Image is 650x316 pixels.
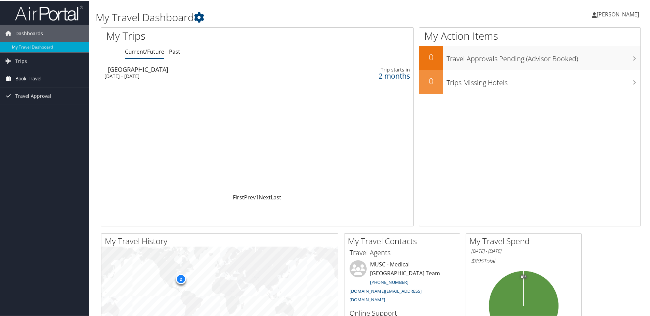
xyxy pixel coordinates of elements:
img: airportal-logo.png [15,4,83,21]
tspan: 0% [521,274,526,278]
a: Prev [244,193,256,200]
span: Book Travel [15,69,42,87]
h2: My Travel Spend [469,235,581,246]
h2: My Travel Contacts [348,235,460,246]
h3: Trips Missing Hotels [447,74,640,87]
h3: Travel Agents [350,247,455,257]
span: Trips [15,52,27,69]
div: 2 months [329,72,410,78]
a: 0Trips Missing Hotels [419,69,640,93]
span: [PERSON_NAME] [597,10,639,17]
h6: [DATE] - [DATE] [471,247,576,254]
li: MUSC - Medical [GEOGRAPHIC_DATA] Team [346,260,458,305]
div: 2 [176,273,186,284]
h1: My Action Items [419,28,640,42]
a: 0Travel Approvals Pending (Advisor Booked) [419,45,640,69]
span: $805 [471,256,483,264]
a: [DOMAIN_NAME][EMAIL_ADDRESS][DOMAIN_NAME] [350,287,422,302]
h2: My Travel History [105,235,338,246]
div: Trip starts in [329,66,410,72]
h2: 0 [419,51,443,62]
a: [PERSON_NAME] [592,3,646,24]
a: [PHONE_NUMBER] [370,278,408,285]
div: [DATE] - [DATE] [104,73,286,79]
a: Past [169,47,180,55]
span: Dashboards [15,24,43,41]
h2: 0 [419,75,443,86]
div: [GEOGRAPHIC_DATA] [108,66,289,72]
h3: Travel Approvals Pending (Advisor Booked) [447,50,640,63]
h6: Total [471,256,576,264]
span: Travel Approval [15,87,51,104]
a: First [233,193,244,200]
h1: My Trips [106,28,278,42]
a: 1 [256,193,259,200]
a: Current/Future [125,47,164,55]
a: Next [259,193,271,200]
a: Last [271,193,281,200]
h1: My Travel Dashboard [96,10,463,24]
